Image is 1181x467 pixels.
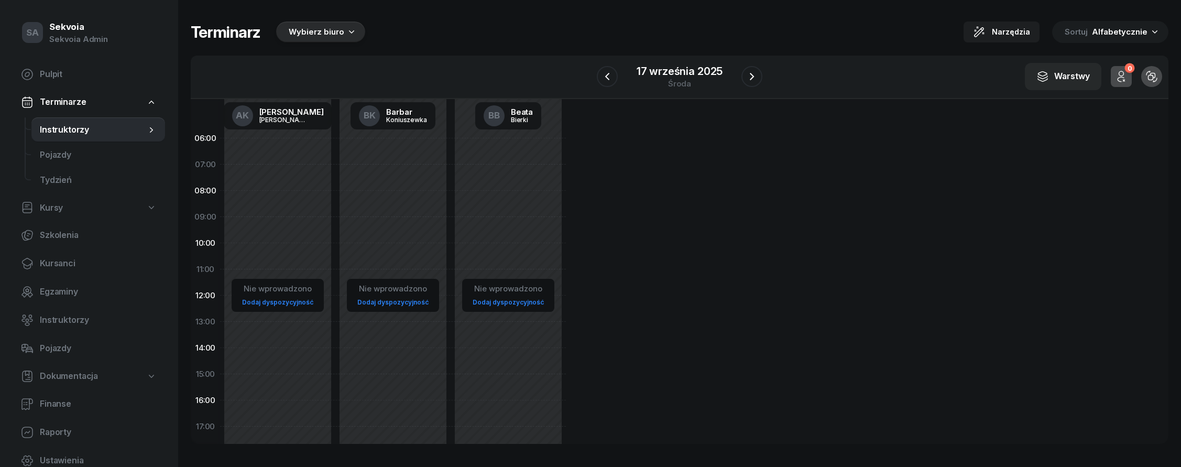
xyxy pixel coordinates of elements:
[26,28,39,37] span: SA
[31,117,165,143] a: Instruktorzy
[238,280,318,311] button: Nie wprowadzonoDodaj dyspozycyjność
[31,168,165,193] a: Tydzień
[191,309,220,335] div: 13:00
[191,151,220,178] div: 07:00
[1025,63,1101,90] button: Warstwy
[40,95,86,109] span: Terminarze
[40,68,157,81] span: Pulpit
[191,204,220,230] div: 09:00
[13,90,165,114] a: Terminarze
[364,111,376,120] span: BK
[191,414,220,440] div: 17:00
[351,102,435,129] a: BKBarbarKoniuszewka
[1052,21,1168,43] button: Sortuj Alfabetycznie
[31,143,165,168] a: Pojazdy
[468,280,548,311] button: Nie wprowadzonoDodaj dyspozycyjność
[40,313,157,327] span: Instruktorzy
[13,336,165,361] a: Pojazdy
[353,280,433,311] button: Nie wprowadzonoDodaj dyspozycyjność
[13,223,165,248] a: Szkolenia
[13,364,165,388] a: Dokumentacja
[1092,27,1147,37] span: Alfabetycznie
[40,397,157,411] span: Finanse
[40,285,157,299] span: Egzaminy
[475,102,541,129] a: BBBeataBierki
[191,23,260,41] h1: Terminarz
[224,102,332,129] a: AK[PERSON_NAME][PERSON_NAME]
[488,111,500,120] span: BB
[13,196,165,220] a: Kursy
[191,335,220,361] div: 14:00
[40,257,157,270] span: Kursanci
[259,108,324,116] div: [PERSON_NAME]
[386,116,427,123] div: Koniuszewka
[40,370,98,383] span: Dokumentacja
[40,173,157,187] span: Tydzień
[191,387,220,414] div: 16:00
[386,108,427,116] div: Barbar
[1065,25,1090,39] span: Sortuj
[468,296,548,308] a: Dodaj dyspozycyjność
[353,282,433,296] div: Nie wprowadzono
[13,392,165,417] a: Finanse
[49,32,108,46] div: Sekvoia Admin
[353,296,433,308] a: Dodaj dyspozycyjność
[40,148,157,162] span: Pojazdy
[468,282,548,296] div: Nie wprowadzono
[964,21,1040,42] button: Narzędzia
[637,66,723,77] div: 17 września 2025
[13,308,165,333] a: Instruktorzy
[1036,70,1090,83] div: Warstwy
[1124,63,1134,73] div: 0
[259,116,310,123] div: [PERSON_NAME]
[637,80,723,88] div: środa
[191,361,220,387] div: 15:00
[273,21,365,42] button: Wybierz biuro
[13,62,165,87] a: Pulpit
[191,178,220,204] div: 08:00
[992,26,1030,38] span: Narzędzia
[238,282,318,296] div: Nie wprowadzono
[238,296,318,308] a: Dodaj dyspozycyjność
[191,256,220,283] div: 11:00
[191,283,220,309] div: 12:00
[40,123,146,137] span: Instruktorzy
[40,229,157,242] span: Szkolenia
[191,440,220,466] div: 18:00
[13,279,165,305] a: Egzaminy
[40,201,63,215] span: Kursy
[13,251,165,276] a: Kursanci
[13,420,165,445] a: Raporty
[511,116,533,123] div: Bierki
[1111,66,1132,87] button: 0
[40,342,157,355] span: Pojazdy
[191,230,220,256] div: 10:00
[40,426,157,439] span: Raporty
[236,111,249,120] span: AK
[289,26,344,38] span: Wybierz biuro
[191,125,220,151] div: 06:00
[49,23,108,31] div: Sekvoia
[511,108,533,116] div: Beata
